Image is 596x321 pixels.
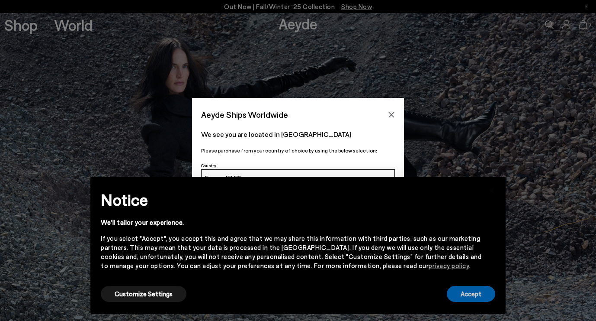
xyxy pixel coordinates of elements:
span: Aeyde Ships Worldwide [201,107,288,122]
div: We'll tailor your experience. [101,218,481,227]
a: privacy policy [429,262,469,269]
span: Country [201,163,216,168]
p: Please purchase from your country of choice by using the below selection: [201,146,395,155]
span: × [489,183,495,196]
button: Customize Settings [101,286,186,302]
h2: Notice [101,188,481,211]
button: Accept [447,286,495,302]
button: Close this notice [481,179,502,200]
button: Close [385,108,398,121]
div: If you select "Accept", you accept this and agree that we may share this information with third p... [101,234,481,270]
p: We see you are located in [GEOGRAPHIC_DATA] [201,129,395,139]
